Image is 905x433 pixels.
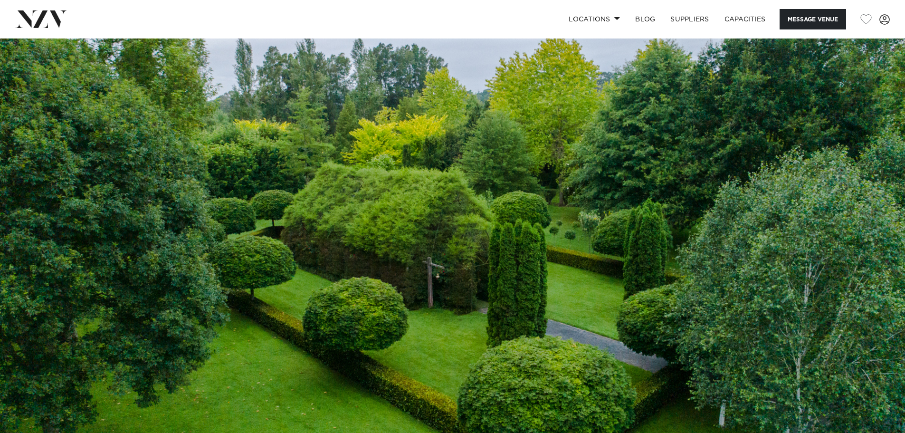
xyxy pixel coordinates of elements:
button: Message Venue [780,9,846,29]
a: Capacities [717,9,773,29]
a: SUPPLIERS [663,9,716,29]
a: Locations [561,9,628,29]
a: BLOG [628,9,663,29]
img: nzv-logo.png [15,10,67,28]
